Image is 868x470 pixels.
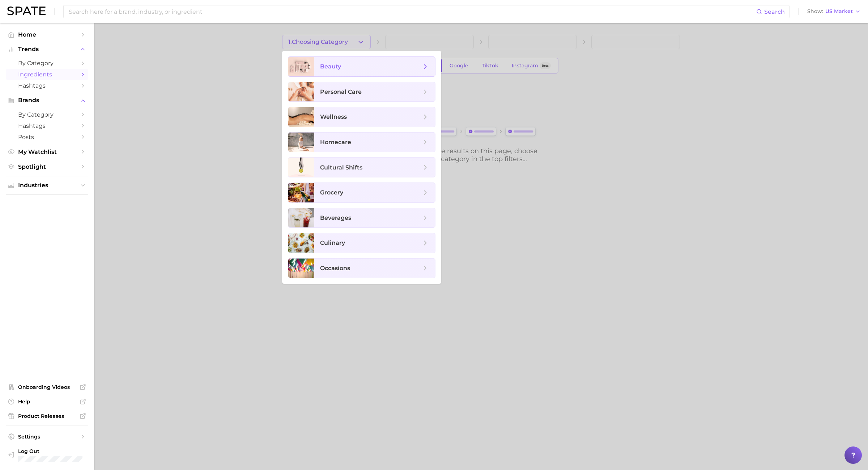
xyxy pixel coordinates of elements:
a: Hashtags [6,80,88,91]
a: Log out. Currently logged in with e-mail unhokang@lghnh.com. [6,446,88,465]
span: by Category [18,111,76,118]
a: Product Releases [6,411,88,421]
span: My Watchlist [18,148,76,155]
span: Spotlight [18,163,76,170]
span: beauty [320,63,341,70]
span: Hashtags [18,122,76,129]
a: by Category [6,109,88,120]
a: Posts [6,131,88,143]
a: Ingredients [6,69,88,80]
span: Help [18,398,76,405]
span: personal care [320,88,362,95]
span: Brands [18,97,76,104]
span: beverages [320,214,351,221]
a: Settings [6,431,88,442]
a: Spotlight [6,161,88,172]
a: Onboarding Videos [6,382,88,393]
span: homecare [320,139,351,146]
span: Product Releases [18,413,76,419]
span: occasions [320,265,350,272]
a: Home [6,29,88,40]
span: Trends [18,46,76,53]
span: Ingredients [18,71,76,78]
span: by Category [18,60,76,67]
button: ShowUS Market [805,7,863,16]
button: Trends [6,44,88,55]
button: Brands [6,95,88,106]
span: Settings [18,433,76,440]
span: Onboarding Videos [18,384,76,390]
a: Help [6,396,88,407]
span: culinary [320,239,345,246]
input: Search here for a brand, industry, or ingredient [68,5,756,18]
img: SPATE [7,7,46,15]
span: Show [807,9,823,13]
a: My Watchlist [6,146,88,158]
span: cultural shifts [320,164,362,171]
a: by Category [6,58,88,69]
ul: 1.Choosing Category [282,51,441,284]
span: Hashtags [18,82,76,89]
span: Search [764,8,785,15]
span: Home [18,31,76,38]
button: Industries [6,180,88,191]
span: wellness [320,113,347,120]
span: US Market [825,9,853,13]
span: Log Out [18,448,82,454]
span: grocery [320,189,343,196]
span: Industries [18,182,76,189]
span: Posts [18,134,76,140]
a: Hashtags [6,120,88,131]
